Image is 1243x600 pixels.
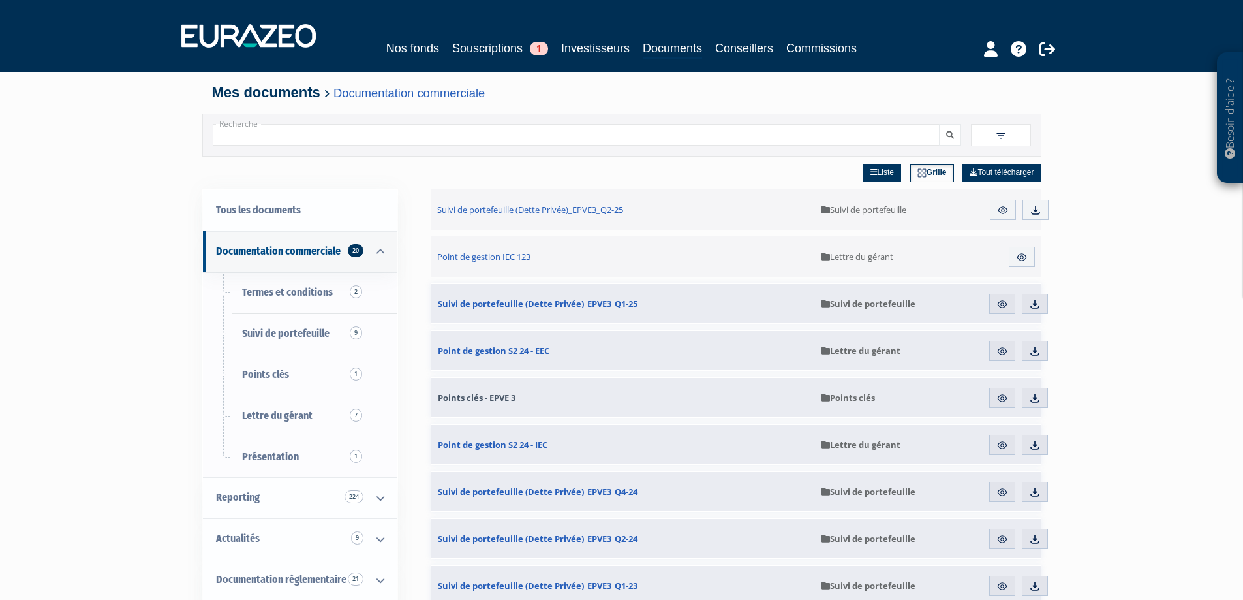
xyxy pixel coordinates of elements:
a: Suivi de portefeuille (Dette Privée)_EPVE3_Q4-24 [431,472,815,511]
span: Lettre du gérant [821,251,893,262]
span: Documentation commerciale [216,245,341,257]
span: Termes et conditions [242,286,333,298]
a: Suivi de portefeuille (Dette Privée)_EPVE3_Q2-24 [431,519,815,558]
img: eye.svg [996,345,1008,357]
span: 20 [348,244,363,257]
a: Documents [643,39,702,59]
span: 9 [351,531,363,545]
a: Souscriptions1 [452,39,548,57]
img: filter.svg [995,130,1007,142]
img: eye.svg [1016,251,1028,263]
span: Reporting [216,491,260,503]
a: Lettre du gérant7 [203,396,397,437]
img: download.svg [1029,533,1041,545]
a: Commissions [786,39,857,57]
span: Suivi de portefeuille [242,327,330,339]
a: Tout télécharger [962,164,1041,182]
span: 1 [350,368,362,381]
a: Nos fonds [386,39,439,57]
input: Recherche [213,124,940,146]
span: Suivi de portefeuille (Dette Privée)_EPVE3_Q1-23 [438,580,637,592]
img: eye.svg [996,298,1008,310]
a: Conseillers [715,39,773,57]
a: Point de gestion S2 24 - EEC [431,331,815,370]
a: Points clés - EPVE 3 [431,378,815,417]
span: Suivi de portefeuille (Dette Privée)_EPVE3_Q2-25 [437,204,623,215]
a: Actualités 9 [203,518,397,560]
a: Documentation commerciale [333,86,485,100]
span: Suivi de portefeuille (Dette Privée)_EPVE3_Q4-24 [438,486,637,497]
img: download.svg [1030,204,1041,216]
a: Points clés1 [203,355,397,396]
span: Suivi de portefeuille [821,486,915,497]
a: Point de gestion S2 24 - IEC [431,425,815,464]
img: eye.svg [997,204,1009,216]
img: eye.svg [996,439,1008,451]
a: Grille [910,164,954,182]
span: 1 [350,450,362,463]
a: Point de gestion IEC 123 [431,236,816,277]
span: Présentation [242,450,299,463]
p: Besoin d'aide ? [1223,59,1238,177]
span: 2 [350,285,362,298]
span: Suivi de portefeuille [821,298,915,309]
h4: Mes documents [212,85,1032,101]
span: Suivi de portefeuille [821,580,915,592]
span: Actualités [216,532,260,545]
img: 1732889491-logotype_eurazeo_blanc_rvb.png [181,24,316,48]
a: Suivi de portefeuille (Dette Privée)_EPVE3_Q2-25 [431,189,816,230]
a: Investisseurs [561,39,630,57]
a: Reporting 224 [203,477,397,518]
img: download.svg [1029,392,1041,404]
span: Point de gestion S2 24 - EEC [438,345,549,356]
span: Points clés [821,392,875,403]
img: download.svg [1029,486,1041,498]
img: eye.svg [996,533,1008,545]
a: Documentation commerciale 20 [203,231,397,272]
img: eye.svg [996,392,1008,404]
img: grid.svg [917,168,927,178]
span: 21 [348,573,363,586]
a: Tous les documents [203,190,397,231]
span: Suivi de portefeuille [821,204,906,215]
a: Présentation1 [203,437,397,478]
a: Termes et conditions2 [203,272,397,313]
span: 224 [345,490,363,503]
span: 1 [530,42,548,55]
span: Point de gestion IEC 123 [437,251,530,262]
span: Documentation règlementaire [216,573,346,586]
a: Suivi de portefeuille (Dette Privée)_EPVE3_Q1-25 [431,284,815,323]
span: Suivi de portefeuille (Dette Privée)_EPVE3_Q1-25 [438,298,637,309]
a: Suivi de portefeuille9 [203,313,397,355]
span: Points clés [242,368,289,381]
span: Point de gestion S2 24 - IEC [438,439,547,450]
span: Lettre du gérant [821,345,900,356]
img: download.svg [1029,345,1041,357]
img: download.svg [1029,298,1041,310]
span: Suivi de portefeuille (Dette Privée)_EPVE3_Q2-24 [438,533,637,545]
span: 7 [350,409,362,422]
a: Liste [863,164,901,182]
img: eye.svg [996,580,1008,592]
span: Lettre du gérant [242,409,313,422]
span: 9 [350,326,362,339]
img: eye.svg [996,486,1008,498]
span: Suivi de portefeuille [821,533,915,545]
img: download.svg [1029,439,1041,451]
img: download.svg [1029,580,1041,592]
span: Lettre du gérant [821,439,900,450]
span: Points clés - EPVE 3 [438,392,515,403]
